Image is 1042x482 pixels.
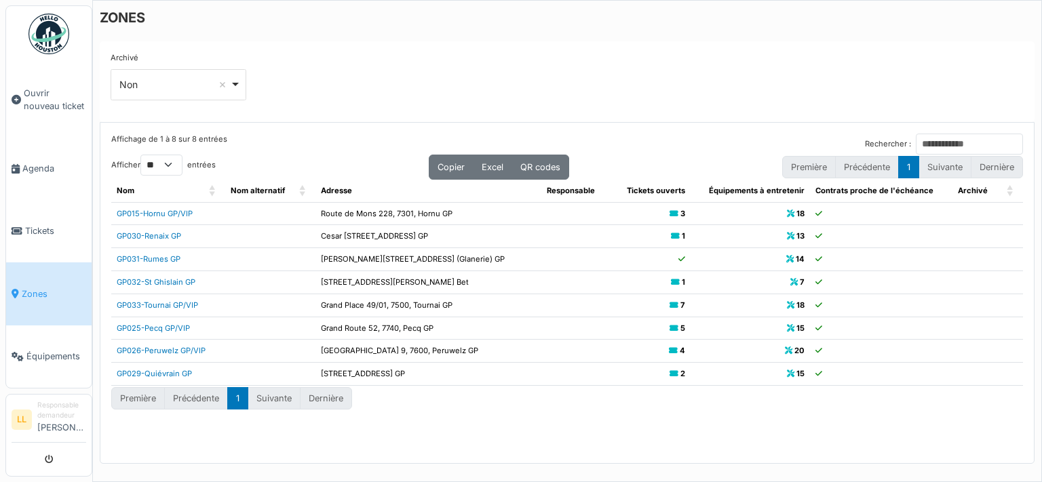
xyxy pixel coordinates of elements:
button: Remove item: 'false' [216,78,229,92]
td: [STREET_ADDRESS][PERSON_NAME] Bet [315,270,541,294]
span: Équipements [26,350,86,363]
div: Affichage de 1 à 8 sur 8 entrées [111,134,227,155]
td: [GEOGRAPHIC_DATA] 9, 7600, Peruwelz GP [315,340,541,363]
b: 1 [682,277,685,287]
a: Agenda [6,138,92,200]
a: GP015-Hornu GP/VIP [117,209,193,218]
span: Nom [117,186,134,195]
b: 5 [680,323,685,333]
button: Excel [473,155,512,180]
button: QR codes [512,155,569,180]
td: Grand Route 52, 7740, Pecq GP [315,317,541,340]
nav: pagination [111,387,352,409]
a: GP029-Quiévrain GP [117,369,192,378]
b: 1 [682,231,685,241]
b: 18 [796,209,805,218]
td: Grand Place 49/01, 7500, Tournai GP [315,294,541,317]
button: 1 [227,387,248,409]
td: [STREET_ADDRESS] GP [315,363,541,386]
span: Équipements à entretenir [709,186,805,195]
span: Nom alternatif: Activate to sort [299,180,307,202]
a: Équipements [6,325,92,388]
a: GP025-Pecq GP/VIP [117,323,190,333]
li: [PERSON_NAME] [37,400,86,439]
b: 15 [796,369,805,378]
h6: ZONES [100,9,145,26]
span: Archivé [958,186,988,195]
span: Nom: Activate to sort [209,180,217,202]
b: 15 [796,323,805,333]
a: GP031-Rumes GP [117,254,180,264]
span: Zones [22,287,86,300]
span: Ouvrir nouveau ticket [24,87,86,113]
a: Ouvrir nouveau ticket [6,62,92,138]
td: Cesar [STREET_ADDRESS] GP [315,225,541,248]
a: Zones [6,262,92,325]
span: Nom alternatif [231,186,285,195]
span: Tickets ouverts [627,186,685,195]
a: GP032-St Ghislain GP [117,277,195,287]
b: 2 [680,369,685,378]
label: Archivé [111,52,138,64]
label: Rechercher : [865,138,911,150]
label: Afficher entrées [111,155,216,176]
b: 14 [796,254,805,264]
span: Excel [482,162,503,172]
span: Responsable [547,186,595,195]
img: Badge_color-CXgf-gQk.svg [28,14,69,54]
b: 20 [794,346,805,355]
td: [PERSON_NAME][STREET_ADDRESS] (Glanerie) GP [315,248,541,271]
a: GP026-Peruwelz GP/VIP [117,346,206,355]
nav: pagination [782,156,1023,178]
button: Copier [429,155,474,180]
b: 3 [680,209,685,218]
select: Afficherentrées [140,155,182,176]
span: Tickets [25,224,86,237]
span: Agenda [22,162,86,175]
b: 7 [680,300,685,310]
b: 4 [680,346,685,355]
a: Tickets [6,200,92,262]
div: Responsable demandeur [37,400,86,421]
div: Non [119,77,230,92]
a: GP033-Tournai GP/VIP [117,300,198,310]
span: Archivé: Activate to sort [1007,180,1015,202]
a: GP030-Renaix GP [117,231,181,241]
span: Contrats proche de l'échéance [815,186,933,195]
li: LL [12,409,32,430]
a: LL Responsable demandeur[PERSON_NAME] [12,400,86,443]
span: Adresse [321,186,352,195]
b: 13 [796,231,805,241]
button: 1 [898,156,919,178]
span: Copier [438,162,465,172]
b: 7 [800,277,805,287]
td: Route de Mons 228, 7301, Hornu GP [315,202,541,225]
span: QR codes [520,162,560,172]
b: 18 [796,300,805,310]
